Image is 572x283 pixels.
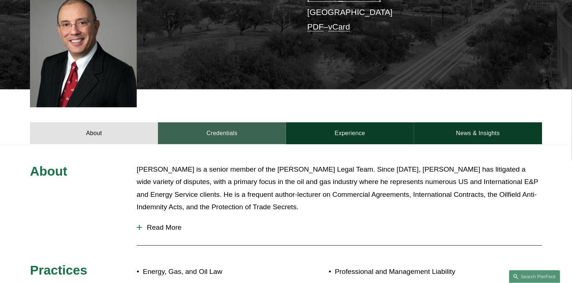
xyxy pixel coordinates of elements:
[137,163,542,214] p: [PERSON_NAME] is a senior member of the [PERSON_NAME] Legal Team. Since [DATE], [PERSON_NAME] has...
[137,218,542,237] button: Read More
[328,22,350,31] a: vCard
[509,270,560,283] a: Search this site
[30,164,67,178] span: About
[286,122,414,144] a: Experience
[30,122,158,144] a: About
[143,265,286,278] p: Energy, Gas, and Oil Law
[158,122,286,144] a: Credentials
[30,263,87,277] span: Practices
[414,122,542,144] a: News & Insights
[307,22,324,31] a: PDF
[142,223,542,232] span: Read More
[335,265,500,278] p: Professional and Management Liability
